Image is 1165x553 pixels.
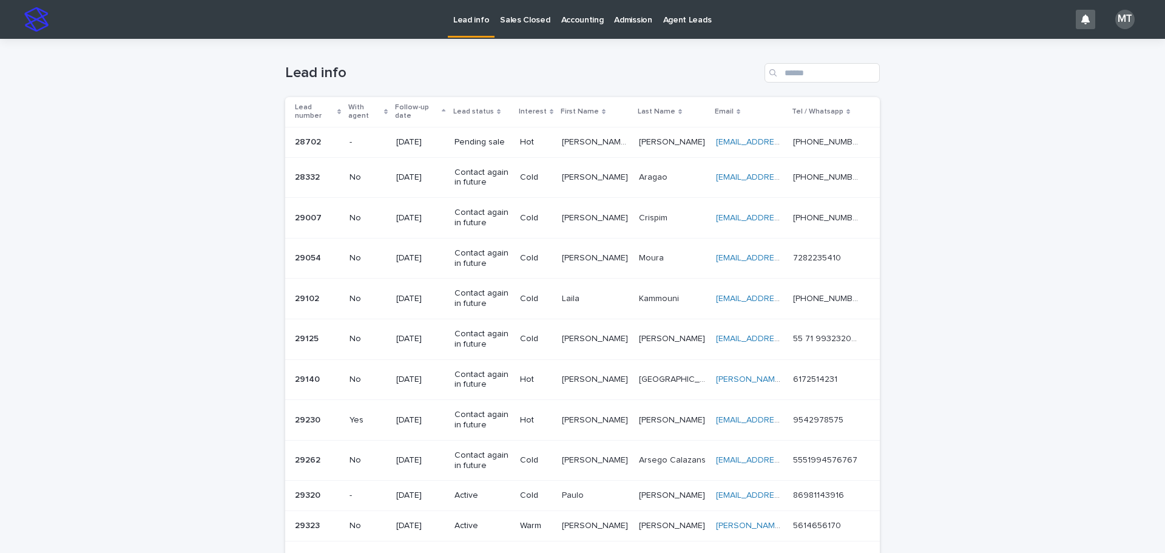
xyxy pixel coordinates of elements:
[285,127,880,157] tr: 2870228702 -[DATE]Pending saleHot[PERSON_NAME] [PERSON_NAME][PERSON_NAME] [PERSON_NAME] [PERSON_N...
[716,521,985,530] a: [PERSON_NAME][EMAIL_ADDRESS][PERSON_NAME][DOMAIN_NAME]
[285,440,880,481] tr: 2926229262 No[DATE]Contact again in futureCold[PERSON_NAME][PERSON_NAME] Arsego CalazansArsego Ca...
[349,455,387,466] p: No
[562,518,630,531] p: [PERSON_NAME]
[639,413,707,426] p: [PERSON_NAME]
[562,135,631,148] p: [PERSON_NAME] [PERSON_NAME]
[639,331,707,344] p: [PERSON_NAME]
[454,288,510,309] p: Contact again in future
[793,170,863,183] p: [PHONE_NUMBER]
[285,481,880,511] tr: 2932029320 -[DATE]ActiveColdPauloPaulo [PERSON_NAME][PERSON_NAME] [EMAIL_ADDRESS][DOMAIN_NAME] 86...
[295,135,323,148] p: 28702
[396,213,444,223] p: [DATE]
[349,375,387,385] p: No
[716,173,853,182] a: [EMAIL_ADDRESS][DOMAIN_NAME]
[396,415,444,426] p: [DATE]
[285,157,880,198] tr: 2833228332 No[DATE]Contact again in futureCold[PERSON_NAME][PERSON_NAME] AragaoAragao [EMAIL_ADDR...
[349,294,387,304] p: No
[793,372,840,385] p: 6172514231
[562,170,630,183] p: [PERSON_NAME]
[295,372,322,385] p: 29140
[295,291,322,304] p: 29102
[285,198,880,239] tr: 2900729007 No[DATE]Contact again in futureCold[PERSON_NAME][PERSON_NAME] CrispimCrispim [EMAIL_AD...
[395,101,439,123] p: Follow-up date
[24,7,49,32] img: stacker-logo-s-only.png
[295,211,324,223] p: 29007
[396,334,444,344] p: [DATE]
[716,138,853,146] a: [EMAIL_ADDRESS][DOMAIN_NAME]
[396,521,444,531] p: [DATE]
[349,521,387,531] p: No
[396,172,444,183] p: [DATE]
[295,331,321,344] p: 29125
[561,105,599,118] p: First Name
[562,488,586,501] p: Paulo
[295,413,323,426] p: 29230
[562,251,630,263] p: [PERSON_NAME]
[519,105,547,118] p: Interest
[396,137,444,148] p: [DATE]
[454,137,510,148] p: Pending sale
[285,400,880,441] tr: 2923029230 Yes[DATE]Contact again in futureHot[PERSON_NAME][PERSON_NAME] [PERSON_NAME][PERSON_NAM...
[716,491,853,500] a: [EMAIL_ADDRESS][DOMAIN_NAME]
[520,375,552,385] p: Hot
[349,213,387,223] p: No
[716,214,853,222] a: [EMAIL_ADDRESS][DOMAIN_NAME]
[716,254,853,262] a: [EMAIL_ADDRESS][DOMAIN_NAME]
[349,172,387,183] p: No
[639,170,670,183] p: Aragao
[639,135,707,148] p: [PERSON_NAME]
[285,359,880,400] tr: 2914029140 No[DATE]Contact again in futureHot[PERSON_NAME][PERSON_NAME] [GEOGRAPHIC_DATA][GEOGRAP...
[295,101,334,123] p: Lead number
[1115,10,1135,29] div: MT
[716,334,853,343] a: [EMAIL_ADDRESS][DOMAIN_NAME]
[562,331,630,344] p: [PERSON_NAME]
[454,410,510,430] p: Contact again in future
[520,172,552,183] p: Cold
[454,450,510,471] p: Contact again in future
[349,137,387,148] p: -
[765,63,880,83] input: Search
[520,415,552,426] p: Hot
[295,453,323,466] p: 29262
[793,453,860,466] p: 5551994576767
[453,105,494,118] p: Lead status
[396,490,444,501] p: [DATE]
[295,251,323,263] p: 29054
[639,453,708,466] p: Arsego Calazans
[520,455,552,466] p: Cold
[454,370,510,390] p: Contact again in future
[520,334,552,344] p: Cold
[520,213,552,223] p: Cold
[716,456,853,464] a: [EMAIL_ADDRESS][DOMAIN_NAME]
[520,294,552,304] p: Cold
[454,168,510,188] p: Contact again in future
[639,251,666,263] p: Moura
[454,490,510,501] p: Active
[520,253,552,263] p: Cold
[295,170,322,183] p: 28332
[349,334,387,344] p: No
[285,238,880,279] tr: 2905429054 No[DATE]Contact again in futureCold[PERSON_NAME][PERSON_NAME] MouraMoura [EMAIL_ADDRES...
[454,248,510,269] p: Contact again in future
[295,488,323,501] p: 29320
[716,375,919,384] a: [PERSON_NAME][EMAIL_ADDRESS][DOMAIN_NAME]
[396,455,444,466] p: [DATE]
[562,211,630,223] p: [PERSON_NAME]
[349,490,387,501] p: -
[454,329,510,350] p: Contact again in future
[562,453,630,466] p: [PERSON_NAME]
[520,521,552,531] p: Warm
[562,291,582,304] p: Laila
[793,518,843,531] p: 5614656170
[793,291,863,304] p: +55 11 987509095
[639,211,670,223] p: Crispim
[454,208,510,228] p: Contact again in future
[716,294,853,303] a: [EMAIL_ADDRESS][DOMAIN_NAME]
[793,251,843,263] p: 7282235410
[793,135,863,148] p: [PHONE_NUMBER]
[638,105,675,118] p: Last Name
[793,331,863,344] p: 55 71 993232009
[793,413,846,426] p: 9542978575
[639,488,707,501] p: [PERSON_NAME]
